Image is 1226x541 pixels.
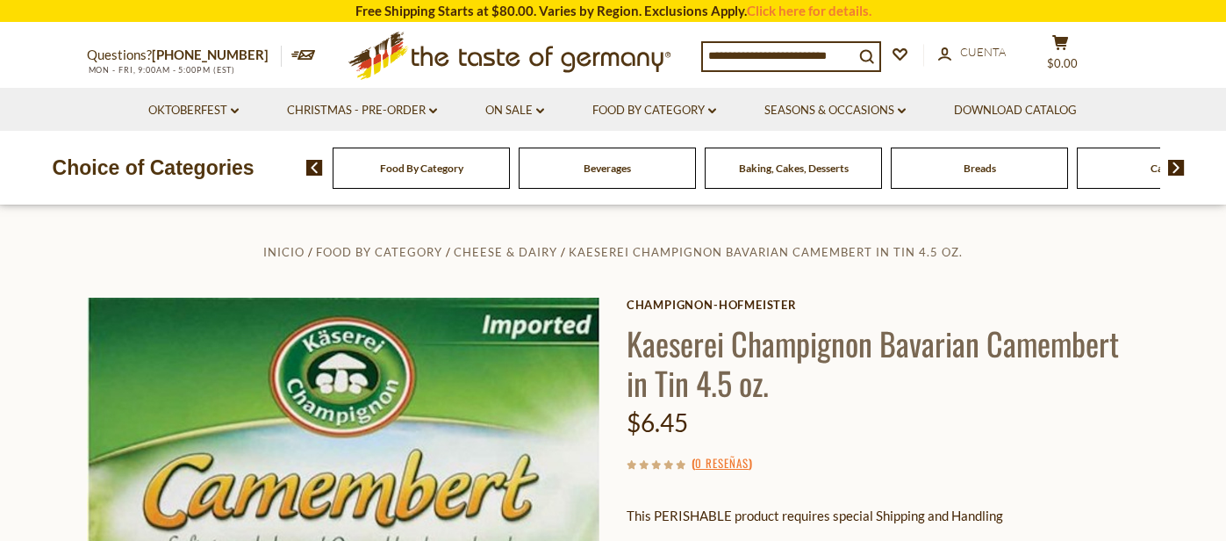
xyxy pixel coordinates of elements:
[152,47,269,62] a: [PHONE_NUMBER]
[960,45,1006,59] span: Cuenta
[1035,34,1087,78] button: $0.00
[695,454,749,473] a: 0 reseñas
[764,101,906,120] a: Seasons & Occasions
[380,162,463,175] a: Food By Category
[692,454,752,472] span: ( )
[739,162,849,175] a: Baking, Cakes, Desserts
[1047,56,1078,70] span: $0.00
[747,3,871,18] a: Click here for details.
[306,160,323,176] img: previous arrow
[316,245,442,259] a: Food By Category
[87,65,236,75] span: MON - FRI, 9:00AM - 5:00PM (EST)
[148,101,239,120] a: Oktoberfest
[584,162,631,175] a: Beverages
[1151,162,1180,175] a: Candy
[87,44,282,67] p: Questions?
[287,101,437,120] a: Christmas - PRE-ORDER
[485,101,544,120] a: On Sale
[263,245,305,259] a: Inicio
[569,245,963,259] a: Kaeserei Champignon Bavarian Camembert in Tin 4.5 oz.
[1168,160,1185,176] img: next arrow
[454,245,557,259] a: Cheese & Dairy
[627,408,688,437] span: $6.45
[938,43,1006,62] a: Cuenta
[627,505,1140,527] p: This PERISHABLE product requires special Shipping and Handling
[592,101,716,120] a: Food By Category
[627,323,1140,402] h1: Kaeserei Champignon Bavarian Camembert in Tin 4.5 oz.
[954,101,1077,120] a: Download Catalog
[627,298,1140,312] a: Champignon-Hofmeister
[964,162,996,175] a: Breads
